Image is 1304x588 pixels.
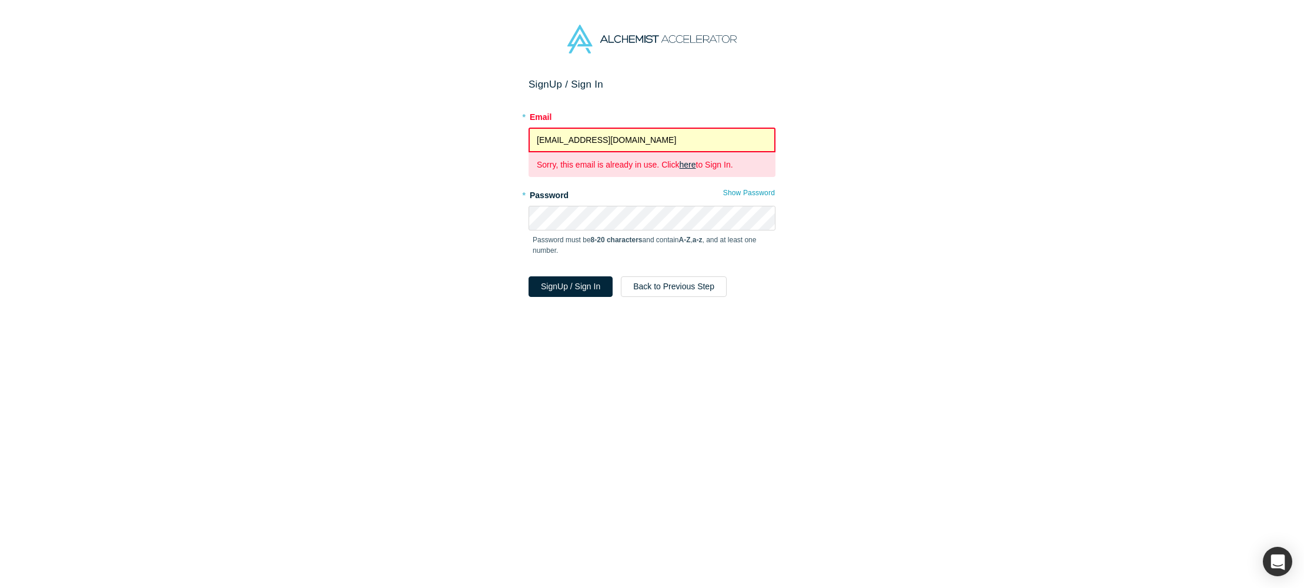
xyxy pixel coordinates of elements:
[693,236,703,244] strong: a-z
[679,160,696,169] a: here
[591,236,643,244] strong: 8-20 characters
[529,185,775,202] label: Password
[537,159,767,171] p: Sorry, this email is already in use. Click to Sign In.
[679,236,691,244] strong: A-Z
[529,78,775,91] h2: Sign Up / Sign In
[533,235,771,256] p: Password must be and contain , , and at least one number.
[529,276,613,297] button: SignUp / Sign In
[621,276,727,297] button: Back to Previous Step
[567,25,737,54] img: Alchemist Accelerator Logo
[723,185,775,201] button: Show Password
[529,107,775,123] label: Email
